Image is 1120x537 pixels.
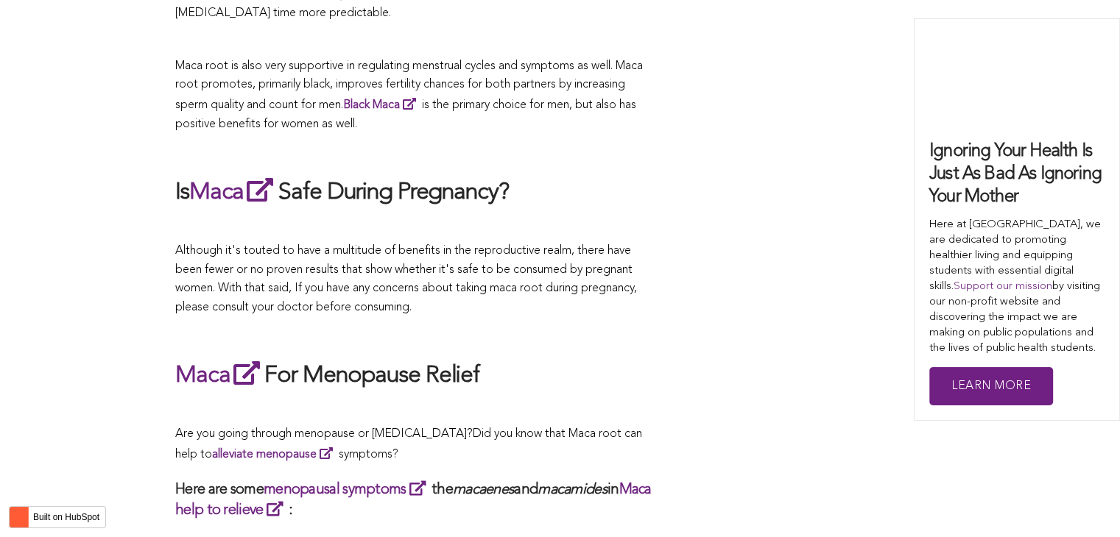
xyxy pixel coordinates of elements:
a: Black Maca [343,99,422,110]
button: Built on HubSpot [9,506,106,528]
strong: Black Maca [343,99,400,110]
em: macamides [538,482,607,497]
h2: Is Safe During Pregnancy? [175,174,654,208]
iframe: Chat Widget [1046,466,1120,537]
a: Learn More [929,367,1053,406]
em: macaenes [453,482,514,497]
a: Maca [175,363,264,387]
span: Although it's touted to have a multitude of benefits in the reproductive realm, there have been f... [175,244,637,313]
a: alleviate menopause [212,448,339,460]
span: Are you going through menopause or [MEDICAL_DATA]? [175,427,473,439]
span: Maca root is also very supportive in regulating menstrual cycles and symptoms as well. Maca root ... [175,60,643,129]
span: Did you know that Maca root can help to symptoms? [175,427,642,460]
label: Built on HubSpot [27,508,105,527]
img: HubSpot sprocket logo [10,508,27,526]
a: Maca help to relieve [175,482,652,517]
h2: For Menopause Relief [175,358,654,391]
a: menopausal symptoms [264,482,432,497]
h3: Here are some the and in : [175,478,654,519]
a: Maca [189,180,278,204]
